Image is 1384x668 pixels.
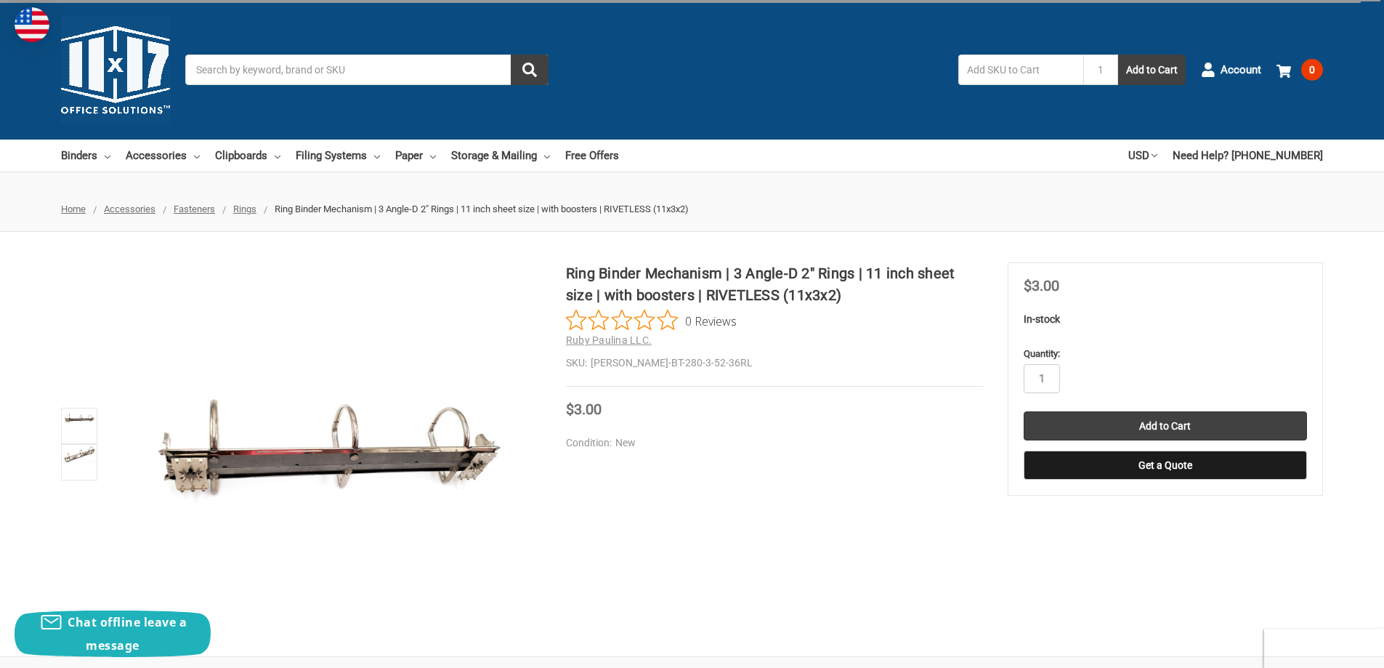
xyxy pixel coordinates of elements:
iframe: Google Customer Reviews [1264,629,1384,668]
a: Fasteners [174,204,215,214]
button: Get a Quote [1024,451,1307,480]
a: Home [61,204,86,214]
span: Ring Binder Mechanism | 3 Angle-D 2" Rings | 11 inch sheet size | with boosters | RIVETLESS (11x3x2) [275,204,689,214]
a: Account [1201,51,1261,89]
a: USD [1128,140,1157,172]
p: In-stock [1024,312,1307,327]
a: Paper [395,140,436,172]
img: duty and tax information for United States [15,7,49,42]
h1: Ring Binder Mechanism | 3 Angle-D 2" Rings | 11 inch sheet size | with boosters | RIVETLESS (11x3x2) [566,262,984,306]
a: Ruby Paulina LLC. [566,334,652,346]
a: Filing Systems [296,140,380,172]
a: Rings [233,204,256,214]
label: Quantity: [1024,347,1307,361]
dd: [PERSON_NAME]-BT-280-3-52-36RL [566,355,984,371]
a: Accessories [104,204,155,214]
button: Add to Cart [1118,55,1186,85]
img: Ring Binder Mechanism | 3 Angle-D 2" Rings | 11 inch sheet size | with boosters | RIVETLESS (11x3x2) [144,363,507,525]
a: Need Help? [PHONE_NUMBER] [1173,140,1323,172]
span: 0 [1301,59,1323,81]
a: Free Offers [565,140,619,172]
dt: SKU: [566,355,587,371]
span: $3.00 [566,401,602,418]
input: Search by keyword, brand or SKU [185,55,549,85]
a: Binders [61,140,110,172]
img: 11x17.com [61,15,170,124]
a: Accessories [126,140,200,172]
span: Account [1221,62,1261,79]
img: Ring Binder Mechanism | 3 Angle-D 2" Rings | 11 inch sheet size | with boosters | RIVETLESS (11x3x2) [63,446,95,463]
input: Add to Cart [1024,411,1307,440]
a: Clipboards [215,140,280,172]
a: 0 [1276,51,1323,89]
input: Add SKU to Cart [958,55,1083,85]
span: Chat offline leave a message [68,614,187,653]
button: Rated 0 out of 5 stars from 0 reviews. Jump to reviews. [566,310,737,331]
dt: Condition: [566,435,612,451]
span: $3.00 [1024,277,1059,294]
dd: New [566,435,977,451]
button: Chat offline leave a message [15,611,211,657]
img: Ring Binder Mechanism | 3 Angle-D 2" Rings | 11 inch sheet size | with boosters | RIVETLESS (11x3x2) [63,411,95,425]
a: Storage & Mailing [451,140,550,172]
span: 0 Reviews [685,310,737,331]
